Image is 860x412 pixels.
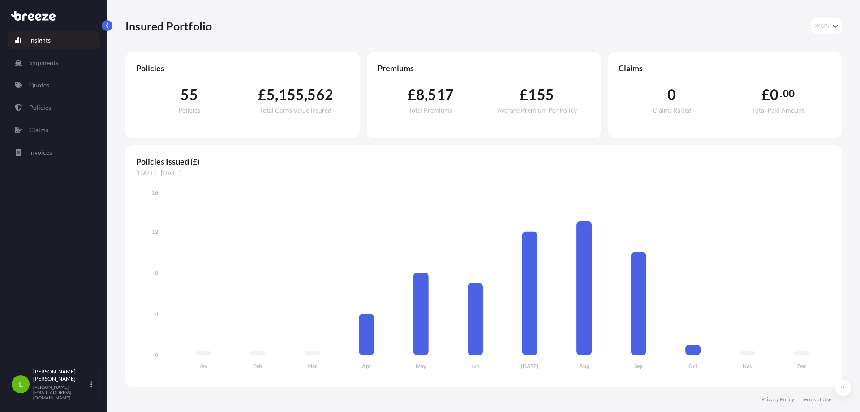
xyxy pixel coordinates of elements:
p: [PERSON_NAME] [PERSON_NAME] [33,368,89,382]
span: Policies Issued (£) [136,156,831,167]
tspan: Dec [797,363,807,369]
a: Insights [8,31,100,49]
tspan: Apr [362,363,371,369]
a: Terms of Use [801,396,831,403]
span: 2025 [815,22,829,30]
span: £ [520,87,528,102]
span: Total Cargo Value Insured [260,107,331,113]
tspan: 0 [155,351,158,358]
button: Year Selector [811,18,842,34]
tspan: Nov [743,363,753,369]
span: 55 [181,87,198,102]
p: Policies [29,103,51,112]
p: Invoices [29,148,52,157]
span: 5 [267,87,275,102]
p: [PERSON_NAME][EMAIL_ADDRESS][DOMAIN_NAME] [33,384,89,400]
span: Average Premium Per Policy [497,107,577,113]
span: 517 [428,87,454,102]
span: Claims [619,63,831,74]
tspan: 8 [155,269,158,276]
p: Insured Portfolio [125,19,212,33]
span: £ [258,87,267,102]
tspan: 12 [152,228,158,235]
a: Shipments [8,54,100,72]
span: 155 [279,87,305,102]
a: Quotes [8,76,100,94]
span: £ [408,87,416,102]
p: Quotes [29,81,49,90]
tspan: Mar [307,363,317,369]
span: Policies [178,107,200,113]
span: Total Paid Amount [752,107,804,113]
p: Insights [29,36,51,45]
a: Invoices [8,143,100,161]
span: . [780,90,782,97]
span: , [425,87,428,102]
span: 0 [770,87,778,102]
span: Premiums [378,63,590,74]
span: 8 [416,87,425,102]
a: Policies [8,99,100,117]
tspan: Sep [634,363,643,369]
p: Claims [29,126,48,134]
span: , [304,87,307,102]
span: Policies [136,63,349,74]
tspan: Aug [579,363,589,369]
span: , [275,87,278,102]
span: £ [761,87,770,102]
tspan: Jun [471,363,480,369]
span: 0 [667,87,676,102]
tspan: Feb [253,363,262,369]
a: Privacy Policy [761,396,794,403]
span: Claims Raised [653,107,692,113]
tspan: Oct [688,363,698,369]
span: L [19,380,23,389]
tspan: 4 [155,311,158,317]
span: 00 [783,90,795,97]
tspan: [DATE] [521,363,538,369]
a: Claims [8,121,100,139]
span: 155 [528,87,554,102]
span: [DATE] - [DATE] [136,169,831,178]
span: 562 [307,87,333,102]
span: Total Premiums [408,107,452,113]
tspan: May [416,363,426,369]
p: Shipments [29,58,58,67]
tspan: 16 [152,189,158,196]
tspan: Jan [199,363,207,369]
